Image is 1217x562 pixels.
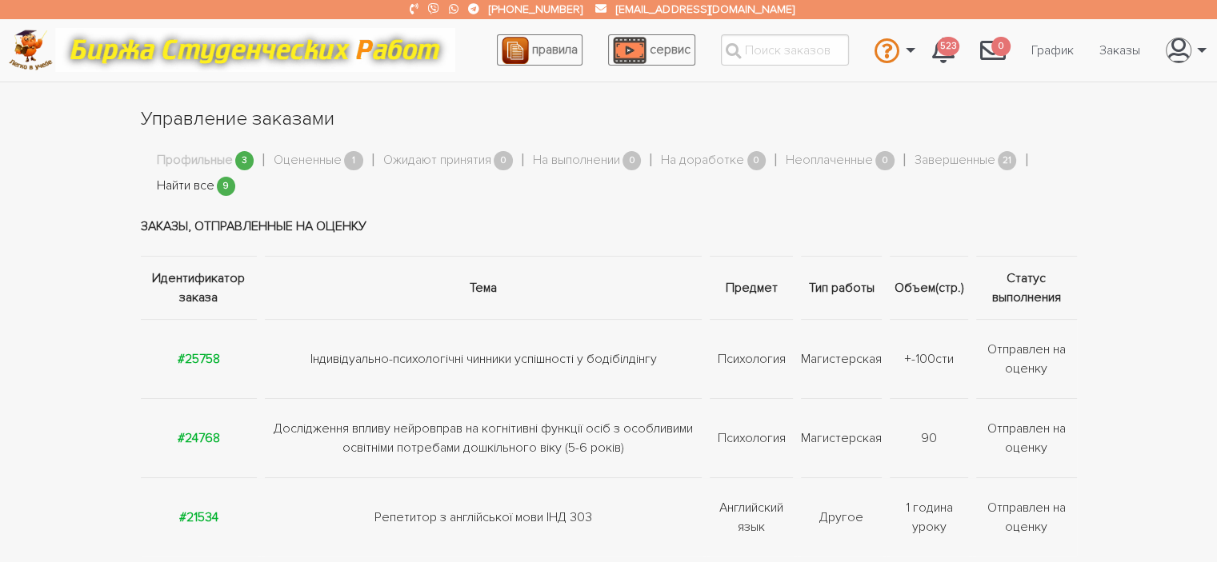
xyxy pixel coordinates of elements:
span: 3 [235,151,254,171]
a: сервис [608,34,695,66]
span: 0 [991,37,1011,57]
a: На доработке [661,150,744,171]
td: Магистерская [797,398,886,477]
th: Предмет [706,256,797,319]
td: Магистерская [797,319,886,398]
span: 0 [494,151,513,171]
td: +-100сти [886,319,972,398]
td: 1 година уроку [886,477,972,556]
a: На выполнении [533,150,620,171]
span: 0 [747,151,767,171]
th: Объем(стр.) [886,256,972,319]
th: Тема [261,256,706,319]
td: 90 [886,398,972,477]
a: Неоплаченные [786,150,873,171]
span: 1 [344,151,363,171]
td: Отправлен на оценку [972,398,1076,477]
th: Тип работы [797,256,886,319]
img: motto-12e01f5a76059d5f6a28199ef077b1f78e012cfde436ab5cf1d4517935686d32.gif [55,28,455,72]
a: 523 [919,29,967,72]
img: agreement_icon-feca34a61ba7f3d1581b08bc946b2ec1ccb426f67415f344566775c155b7f62c.png [502,37,529,64]
input: Поиск заказов [721,34,849,66]
a: #24768 [178,430,220,446]
a: Оцененные [274,150,342,171]
a: 0 [967,29,1019,72]
a: #21534 [179,509,218,525]
span: 523 [937,37,959,57]
h1: Управление заказами [141,106,1077,133]
a: [PHONE_NUMBER] [489,2,582,16]
td: Другое [797,477,886,556]
td: Дослідження впливу нейровправ на когнітивні функції осіб з особливими освітніми потребами дошкіль... [261,398,706,477]
span: 0 [875,151,895,171]
a: Найти все [157,176,214,197]
span: 21 [998,151,1017,171]
span: правила [532,42,578,58]
a: Завершенные [915,150,995,171]
span: 9 [217,177,236,197]
span: сервис [650,42,691,58]
td: Английский язык [706,477,797,556]
td: Отправлен на оценку [972,477,1076,556]
a: #25758 [178,351,220,367]
img: play_icon-49f7f135c9dc9a03216cfdbccbe1e3994649169d890fb554cedf0eac35a01ba8.png [613,37,647,64]
th: Идентификатор заказа [141,256,262,319]
span: 0 [623,151,642,171]
td: Отправлен на оценку [972,319,1076,398]
td: Психология [706,398,797,477]
a: [EMAIL_ADDRESS][DOMAIN_NAME] [616,2,794,16]
td: Репетитор з англійської мови ІНД 303 [261,477,706,556]
a: правила [497,34,582,66]
td: Заказы, отправленные на оценку [141,197,1077,257]
td: Індивідуально-психологічні чинники успішності у бодібілдінгу [261,319,706,398]
a: Заказы [1087,35,1153,66]
a: График [1019,35,1087,66]
a: Ожидают принятия [383,150,491,171]
a: Профильные [157,150,233,171]
img: logo-c4363faeb99b52c628a42810ed6dfb4293a56d4e4775eb116515dfe7f33672af.png [9,30,53,70]
th: Статус выполнения [972,256,1076,319]
td: Психология [706,319,797,398]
